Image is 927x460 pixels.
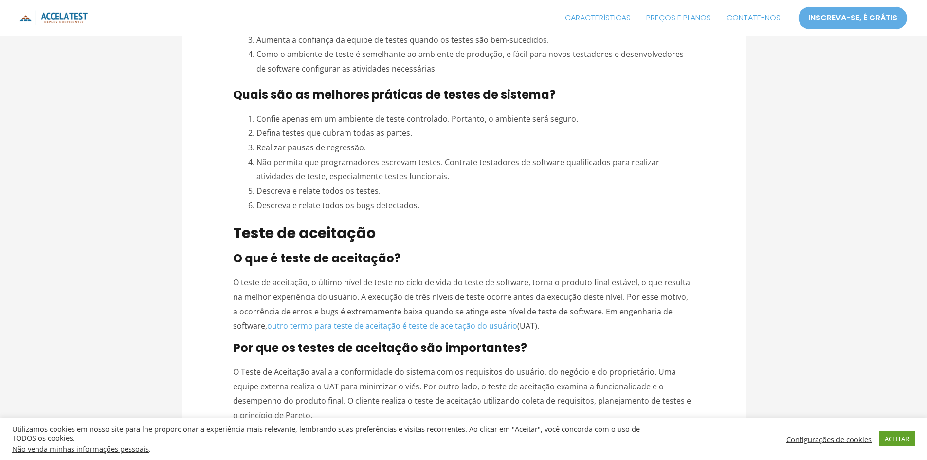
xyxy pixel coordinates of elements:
[256,157,659,182] font: Não permita que programadores escrevam testes. Contrate testadores de software qualificados para ...
[798,6,908,30] a: INSCREVA-SE, É GRÁTIS
[517,320,539,331] font: (UAT).
[19,10,88,25] img: ícone
[557,6,788,30] nav: Navegação do site
[786,435,872,443] a: Configurações de cookies
[233,222,376,243] font: Teste de aceitação
[786,434,872,444] font: Configurações de cookies
[256,113,578,124] font: Confie apenas em um ambiente de teste controlado. Portanto, o ambiente será seguro.
[727,12,781,23] font: CONTATE-NOS
[256,142,366,153] font: Realizar pausas de regressão.
[719,6,788,30] a: CONTATE-NOS
[256,49,684,74] font: Como o ambiente de teste é semelhante ao ambiente de produção, é fácil para novos testadores e de...
[12,424,640,442] font: Utilizamos cookies em nosso site para lhe proporcionar a experiência mais relevante, lembrando su...
[233,87,556,103] font: Quais são as melhores práticas de testes de sistema?
[879,431,915,446] a: ACEITAR
[267,320,517,331] a: outro termo para teste de aceitação é teste de aceitação do usuário
[233,277,690,331] font: O teste de aceitação, o último nível de teste no ciclo de vida do teste de software, torna o prod...
[638,6,719,30] a: PREÇOS E PLANOS
[885,434,909,443] font: ACEITAR
[808,12,897,23] font: INSCREVA-SE, É GRÁTIS
[646,12,711,23] font: PREÇOS E PLANOS
[256,35,549,45] font: Aumenta a confiança da equipe de testes quando os testes são bem-sucedidos.
[256,128,412,138] font: Defina testes que cubram todas as partes.
[565,12,631,23] font: CARACTERÍSTICAS
[149,444,151,454] font: .
[233,340,527,356] font: Por que os testes de aceitação são importantes?
[256,200,419,211] font: Descreva e relate todos os bugs detectados.
[233,367,691,421] font: O Teste de Aceitação avalia a conformidade do sistema com os requisitos do usuário, do negócio e ...
[233,250,400,266] font: O que é teste de aceitação?
[12,444,149,454] font: Não venda minhas informações pessoais
[256,185,381,196] font: Descreva e relate todos os testes.
[557,6,638,30] a: CARACTERÍSTICAS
